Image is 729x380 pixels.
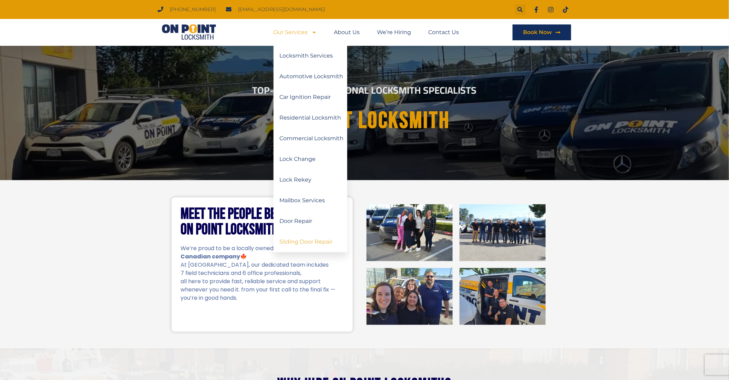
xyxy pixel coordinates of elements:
[274,24,459,40] nav: Menu
[181,206,344,237] h2: Meet the People Behind On Point Locksmith
[274,149,347,170] a: Lock Change
[274,87,347,107] a: Car Ignition Repair
[274,190,347,211] a: Mailbox Services
[181,277,344,286] p: all here to provide fast, reliable service and support
[513,24,571,40] a: Book Now
[334,24,360,40] a: About Us
[179,108,550,134] h1: On point Locksmith
[515,4,526,15] div: Search
[274,170,347,190] a: Lock Rekey
[173,85,556,95] h2: Top-Rated Professional Locksmith Specialists
[274,211,347,232] a: Door Repair
[181,294,344,302] p: you’re in good hands.
[181,253,344,269] p: 🍁 At [GEOGRAPHIC_DATA], our dedicated team includes
[181,253,240,260] strong: Canadian company
[274,232,347,252] a: Sliding Door Repair
[168,5,216,14] span: [PHONE_NUMBER]
[367,268,453,325] img: On Point Locksmith Port Coquitlam, BC 3
[460,204,546,261] img: On Point Locksmith Port Coquitlam, BC 2
[274,107,347,128] a: Residential Locksmith
[236,5,325,14] span: [EMAIL_ADDRESS][DOMAIN_NAME]
[367,204,453,261] img: On Point Locksmith Port Coquitlam, BC 1
[460,268,546,325] img: On Point Locksmith Port Coquitlam, BC 4
[274,128,347,149] a: Commercial Locksmith
[181,269,344,277] p: 7 field technicians and 6 office professionals,
[523,30,552,35] span: Book Now
[274,45,347,66] a: Locksmith Services
[181,244,344,253] p: We’re proud to be a locally owned and operated
[274,45,347,252] ul: Our Services
[274,24,317,40] a: Our Services
[181,286,344,294] p: whenever you need it. from your first call to the final fix —
[429,24,459,40] a: Contact Us
[377,24,411,40] a: We’re Hiring
[274,66,347,87] a: Automotive Locksmith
